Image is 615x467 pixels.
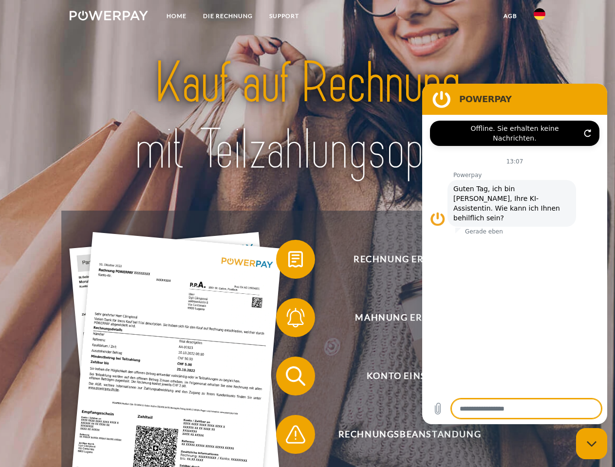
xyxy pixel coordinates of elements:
[93,47,522,186] img: title-powerpay_de.svg
[283,305,308,330] img: qb_bell.svg
[283,247,308,271] img: qb_bill.svg
[195,7,261,25] a: DIE RECHNUNG
[290,415,529,454] span: Rechnungsbeanstandung
[276,357,529,395] button: Konto einsehen
[70,11,148,20] img: logo-powerpay-white.svg
[283,364,308,388] img: qb_search.svg
[276,415,529,454] button: Rechnungsbeanstandung
[534,8,545,20] img: de
[276,240,529,279] button: Rechnung erhalten?
[290,357,529,395] span: Konto einsehen
[158,7,195,25] a: Home
[290,298,529,337] span: Mahnung erhalten?
[283,422,308,447] img: qb_warning.svg
[276,298,529,337] button: Mahnung erhalten?
[495,7,525,25] a: agb
[422,84,607,424] iframe: Messaging-Fenster
[261,7,307,25] a: SUPPORT
[576,428,607,459] iframe: Schaltfläche zum Öffnen des Messaging-Fensters; Konversation läuft
[290,240,529,279] span: Rechnung erhalten?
